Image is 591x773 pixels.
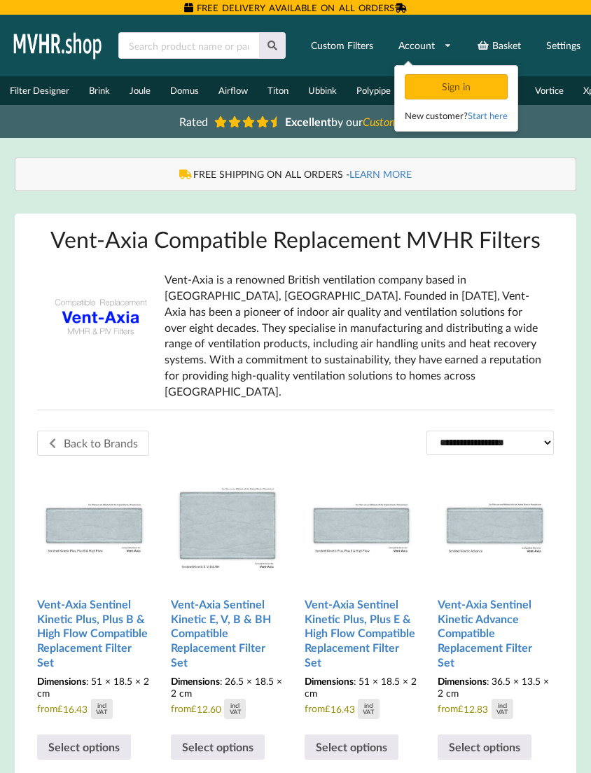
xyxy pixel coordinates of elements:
[325,703,331,714] span: £
[171,675,285,718] span: from
[118,32,259,59] input: Search product name or part number...
[171,675,220,687] span: Dimensions
[305,592,419,675] h2: Vent-Axia Sentinel Kinetic Plus, Plus E & High Flow Compatible Replacement Filter Set
[349,168,412,180] a: LEARN MORE
[29,167,562,181] div: FREE SHIPPING ON ALL ORDERS -
[405,74,508,99] div: Sign in
[171,734,265,760] a: Select options for “Vent-Axia Sentinel Kinetic E, V, B & BH Compatible Replacement Filter Set”
[389,33,461,58] a: Account
[171,675,282,699] span: : 26.5 × 18.5 × 2 cm
[120,76,160,105] a: Joule
[285,115,412,128] span: by our
[191,699,246,718] div: 12.60
[305,734,398,760] a: Select options for “Vent-Axia Sentinel Kinetic Plus, Plus E & High Flow Compatible Replacement Fi...
[37,467,151,719] a: Vent-Axia Sentinel Kinetic Plus, Plus B & High Flow Compatible Replacement Filter Set Dimensions:...
[305,467,419,581] img: Vent-Axia Sentinel Kinetic Plus E & High Flow Compatible MVHR Filter Replacement Set from MVHR.shop
[37,675,86,687] span: Dimensions
[37,675,151,718] span: from
[97,702,106,709] div: incl
[468,33,530,58] a: Basket
[498,702,507,709] div: incl
[48,265,153,370] img: Vent-Axia-Compatible-Replacement-Filters.png
[438,467,552,719] a: Vent-Axia Sentinel Kinetic Advance Compatible Replacement Filter Set Dimensions: 36.5 × 13.5 × 2 ...
[438,592,552,675] h2: Vent-Axia Sentinel Kinetic Advance Compatible Replacement Filter Set
[230,702,239,709] div: incl
[458,703,464,714] span: £
[169,110,422,133] a: Rated Excellentby ourCustomers
[438,675,552,718] span: from
[57,699,112,718] div: 16.43
[325,699,380,718] div: 16.43
[191,703,197,714] span: £
[160,76,209,105] a: Domus
[438,675,487,687] span: Dimensions
[37,675,149,699] span: : 51 × 18.5 × 2 cm
[363,709,374,715] div: VAT
[305,675,419,718] span: from
[347,76,401,105] a: Polypipe
[405,109,508,123] div: New customer?
[525,76,573,105] a: Vortice
[10,28,106,63] img: mvhr.shop.png
[258,76,298,105] a: Titon
[37,734,131,760] a: Select options for “Vent-Axia Sentinel Kinetic Plus, Plus B & High Flow Compatible Replacement Fi...
[79,76,120,105] a: Brink
[37,467,151,581] img: Vent-Axia Sentinel Kinetic Plus, Plus B & High Flow Compatible MVHR Filter Replacement Set from M...
[305,675,417,699] span: : 51 × 18.5 × 2 cm
[405,81,510,92] a: Sign in
[37,431,149,456] a: Back to Brands
[305,467,419,719] a: Vent-Axia Sentinel Kinetic Plus, Plus E & High Flow Compatible Replacement Filter Set Dimensions:...
[363,115,412,128] i: Customers
[171,592,285,675] h2: Vent-Axia Sentinel Kinetic E, V, B & BH Compatible Replacement Filter Set
[171,467,285,581] img: Vent-Axia Sentinel Kinetic E, V, B & BH Compatible MVHR Filter Replacement Set from MVHR.shop
[179,115,208,128] span: Rated
[171,467,285,719] a: Vent-Axia Sentinel Kinetic E, V, B & BH Compatible Replacement Filter Set Dimensions: 26.5 × 18.5...
[285,115,331,128] b: Excellent
[57,703,63,714] span: £
[305,675,354,687] span: Dimensions
[302,33,382,58] a: Custom Filters
[458,699,513,718] div: 12.83
[230,709,241,715] div: VAT
[209,76,258,105] a: Airflow
[438,734,531,760] a: Select options for “Vent-Axia Sentinel Kinetic Advance Compatible Replacement Filter Set”
[496,709,508,715] div: VAT
[37,592,151,675] h2: Vent-Axia Sentinel Kinetic Plus, Plus B & High Flow Compatible Replacement Filter Set
[298,76,347,105] a: Ubbink
[438,675,549,699] span: : 36.5 × 13.5 × 2 cm
[96,709,107,715] div: VAT
[426,431,554,455] select: Shop order
[364,702,373,709] div: incl
[165,272,543,400] p: Vent-Axia is a renowned British ventilation company based in [GEOGRAPHIC_DATA], [GEOGRAPHIC_DATA]...
[438,467,552,581] img: Vent-Axia Sentinel Kinetic Advance Compatible MVHR Filter Replacement Set from MVHR.shop
[468,110,508,121] a: Start here
[37,225,554,253] h1: Vent-Axia Compatible Replacement MVHR Filters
